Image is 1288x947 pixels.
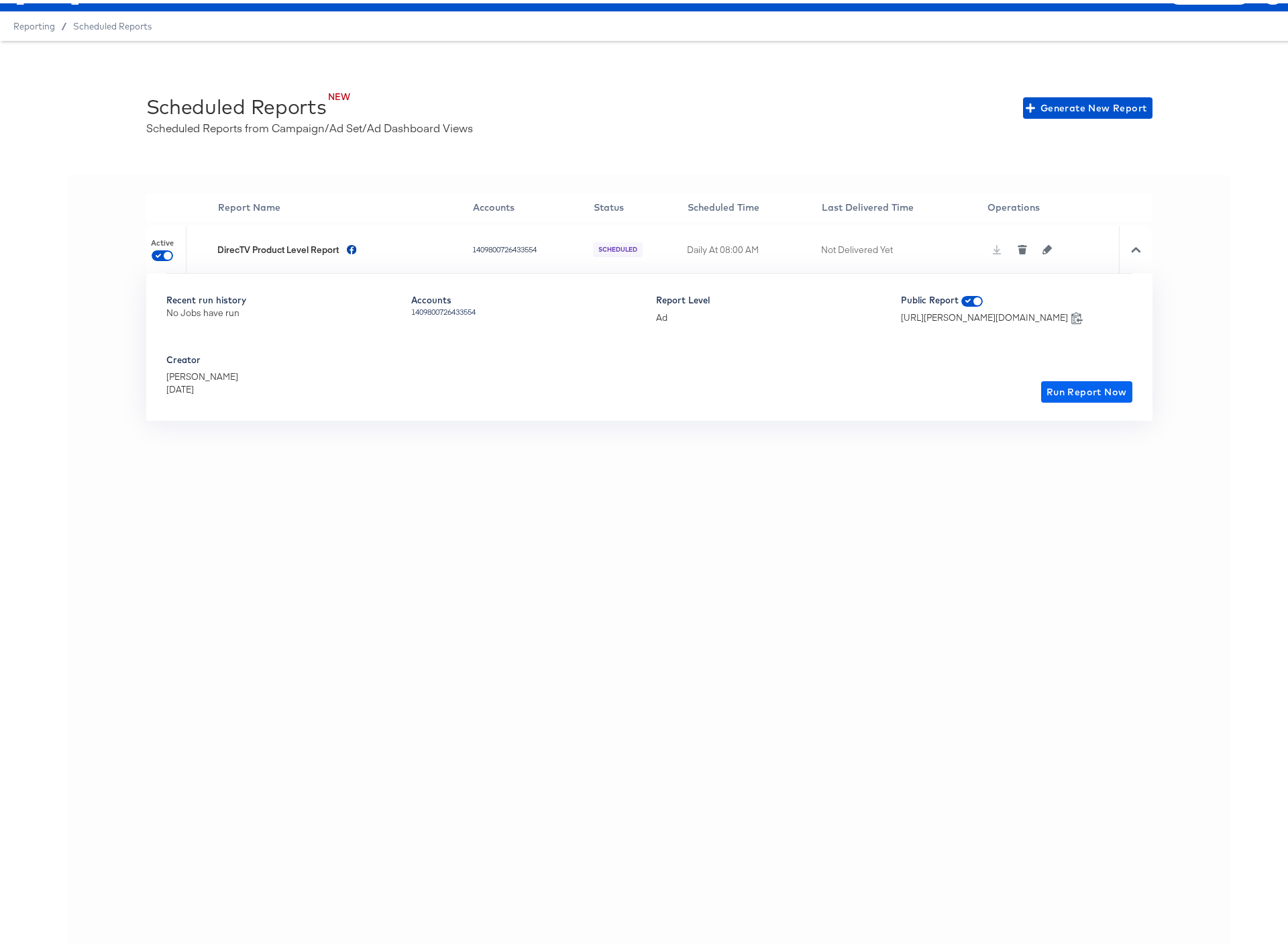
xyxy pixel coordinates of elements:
[1028,97,1147,113] span: Generate New Report
[656,291,888,303] div: Report Level
[597,242,639,251] span: SCHEDULED
[1046,381,1127,397] span: Run Report Now
[1023,94,1152,115] button: Generate New Report
[146,117,473,132] div: Scheduled Reports from Campaign/Ad Set/Ad Dashboard Views
[166,291,398,303] div: Recent run history
[166,367,238,380] div: [PERSON_NAME]
[687,191,820,217] th: Scheduled Time
[166,303,398,316] div: No Jobs have run
[218,197,471,211] div: Report Name
[1119,223,1152,270] div: Toggle Row Expanded
[411,291,643,303] div: Accounts
[987,191,1118,217] th: Operations
[73,17,152,28] a: Scheduled Reports
[170,87,351,100] div: NEW
[166,350,238,363] div: Creator
[166,380,238,393] div: [DATE]
[687,240,817,253] div: Daily At 08:00 AM
[55,17,73,28] span: /
[901,308,1068,321] div: [URL][PERSON_NAME][DOMAIN_NAME]
[472,191,593,217] th: Accounts
[13,17,55,28] span: Reporting
[821,191,987,217] th: Last Delivered Time
[146,90,327,117] div: Scheduled Reports
[472,241,590,252] div: 1409800726433554
[821,240,984,253] div: Not Delivered Yet
[217,240,339,253] div: DirecTV Product Level Report
[594,197,687,211] div: Status
[151,235,174,246] span: Active
[656,308,888,321] div: Ad
[1041,378,1132,399] button: Run Report Now
[901,291,1132,303] div: Public Report
[411,303,643,314] div: 1409800726433554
